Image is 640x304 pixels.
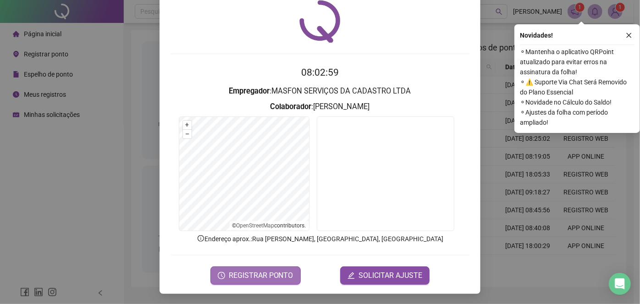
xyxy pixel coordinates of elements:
[359,270,422,281] span: SOLICITAR AJUSTE
[237,222,275,229] a: OpenStreetMap
[232,222,306,229] li: © contributors.
[270,102,312,111] strong: Colaborador
[218,272,225,279] span: clock-circle
[520,97,634,107] span: ⚬ Novidade no Cálculo do Saldo!
[229,270,293,281] span: REGISTRAR PONTO
[520,47,634,77] span: ⚬ Mantenha o aplicativo QRPoint atualizado para evitar erros na assinatura da folha!
[171,85,469,97] h3: : MASFON SERVIÇOS DA CADASTRO LTDA
[348,272,355,279] span: edit
[340,266,430,285] button: editSOLICITAR AJUSTE
[520,30,553,40] span: Novidades !
[171,101,469,113] h3: : [PERSON_NAME]
[183,121,192,129] button: +
[197,234,205,243] span: info-circle
[171,234,469,244] p: Endereço aprox. : Rua [PERSON_NAME], [GEOGRAPHIC_DATA], [GEOGRAPHIC_DATA]
[626,32,632,39] span: close
[183,130,192,138] button: –
[520,107,634,127] span: ⚬ Ajustes da folha com período ampliado!
[301,67,339,78] time: 08:02:59
[520,77,634,97] span: ⚬ ⚠️ Suporte Via Chat Será Removido do Plano Essencial
[210,266,301,285] button: REGISTRAR PONTO
[609,273,631,295] div: Open Intercom Messenger
[229,87,270,95] strong: Empregador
